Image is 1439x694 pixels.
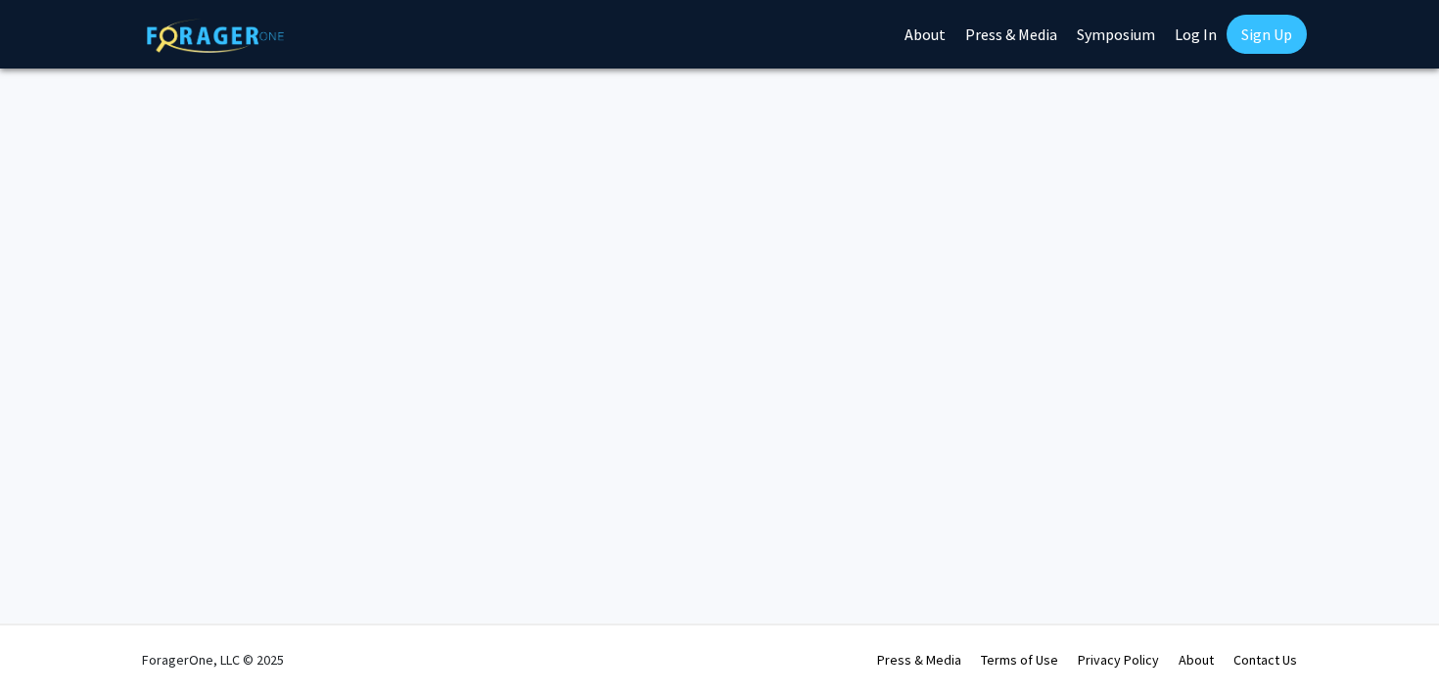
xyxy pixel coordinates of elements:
img: ForagerOne Logo [147,19,284,53]
div: ForagerOne, LLC © 2025 [142,625,284,694]
a: Privacy Policy [1078,651,1159,669]
a: Contact Us [1233,651,1297,669]
a: Terms of Use [981,651,1058,669]
a: About [1179,651,1214,669]
a: Press & Media [877,651,961,669]
a: Sign Up [1227,15,1307,54]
